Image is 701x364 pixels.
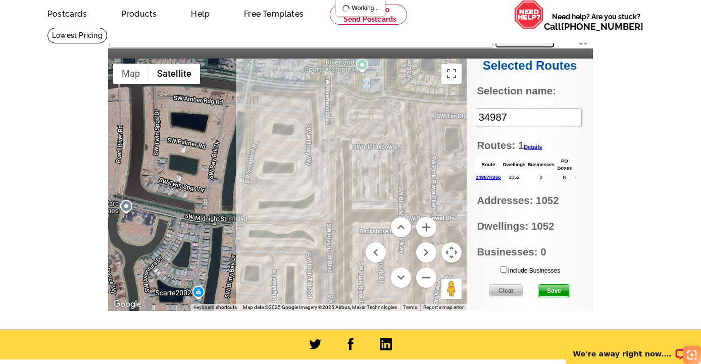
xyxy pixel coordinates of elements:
[538,285,570,297] span: Save
[490,285,522,297] span: Clear
[477,193,582,209] span: Addresses: 1052
[527,173,555,181] td: 0
[403,304,417,310] a: Terms (opens in new tab)
[111,298,144,311] img: Google
[524,144,542,150] a: Details
[228,1,320,25] a: Free Templates
[544,12,648,32] span: Need help? Are you stuck?
[391,217,411,237] button: Move up
[441,64,462,84] button: Toggle fullscreen view
[366,242,386,263] button: Move left
[111,298,144,311] a: Open this area in Google Maps (opens a new window)
[499,265,560,275] label: Include Businesses
[416,268,436,288] button: Zoom out
[556,173,573,181] td: N
[113,64,148,84] button: Show street map
[477,138,582,153] span: Routes: 1
[342,5,350,13] img: loading...
[477,83,556,99] label: Selection name:
[31,1,103,25] a: Postcards
[500,266,507,273] input: Include Businesses
[544,21,643,32] span: Call
[441,279,462,299] button: Drag Pegman onto the map to open Street View
[556,157,573,173] th: PO Boxes
[503,173,526,181] td: 1052
[416,242,436,263] button: Move right
[575,177,576,178] img: delete.png
[105,1,173,25] a: Products
[423,304,464,310] a: Report a map error
[476,174,501,180] a: 34987R066
[467,59,593,73] h2: Selected Routes
[243,304,397,310] span: Map data ©2025 Google Imagery ©2025 Airbus, Maxar Technologies
[391,268,411,288] button: Move down
[559,332,701,364] iframe: LiveChat chat widget
[148,64,200,84] button: Show satellite imagery
[441,242,462,263] button: Map camera controls
[503,157,526,173] th: Dwellings
[477,244,582,260] span: Businesses: 0
[477,219,582,234] span: Dwellings: 1052
[416,217,436,237] button: Zoom in
[175,1,226,25] a: Help
[561,21,643,32] a: [PHONE_NUMBER]
[527,157,555,173] th: Businesses
[193,304,237,311] button: Keyboard shortcuts
[475,157,502,173] th: Route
